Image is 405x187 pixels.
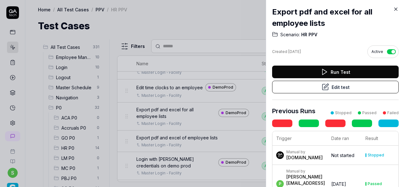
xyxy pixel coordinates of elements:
time: [DATE] [331,181,346,187]
th: Date ran [327,131,362,146]
div: Passed [368,182,382,186]
h2: Export pdf and excel for all employee lists [272,6,399,29]
span: HR PPV [300,32,317,38]
span: Scenario: [280,32,300,38]
div: [DOMAIN_NAME] [286,155,323,161]
h3: Previous Runs [272,106,315,116]
div: Stopped [368,153,384,157]
div: Manual by [286,169,325,174]
div: Failed [387,110,399,116]
div: Passed [362,110,377,116]
th: Result [362,131,398,146]
time: [DATE] [288,49,301,54]
button: Edit test [272,81,399,93]
div: Manual by [286,149,323,155]
button: Run Test [272,66,399,78]
td: Not started [327,146,362,165]
div: Created [272,49,301,55]
div: Stopped [335,110,352,116]
img: 7ccf6c19-61ad-4a6c-8811-018b02a1b829.jpg [276,151,284,159]
span: Active [371,49,383,55]
th: Trigger [272,131,327,146]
